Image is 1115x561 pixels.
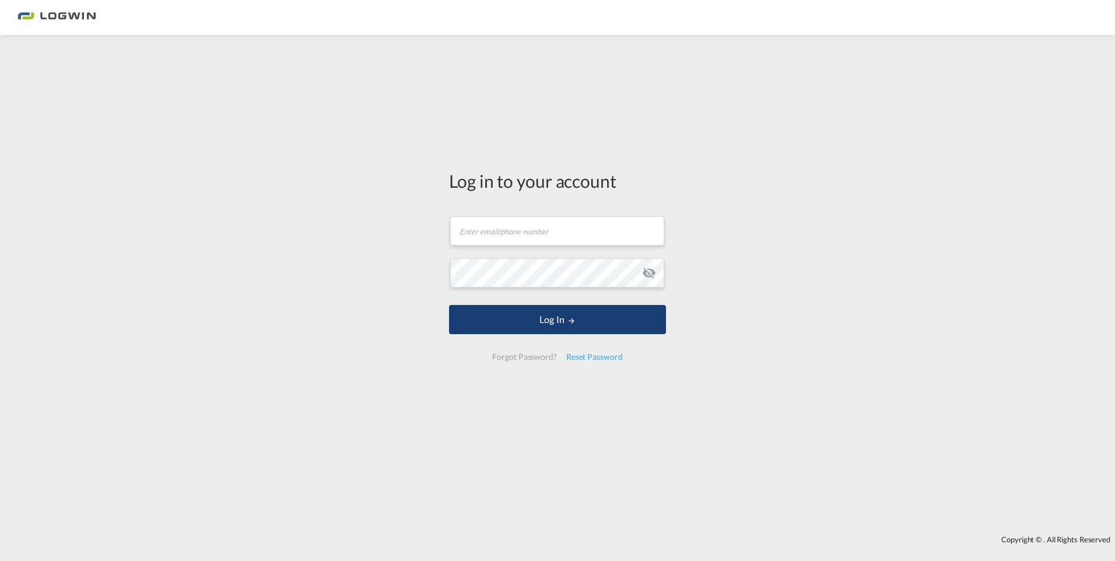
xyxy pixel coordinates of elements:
md-icon: icon-eye-off [642,266,656,280]
button: LOGIN [449,305,666,334]
input: Enter email/phone number [450,216,664,246]
div: Log in to your account [449,169,666,193]
div: Forgot Password? [488,346,561,367]
img: bc73a0e0d8c111efacd525e4c8ad7d32.png [17,5,96,31]
div: Reset Password [562,346,627,367]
